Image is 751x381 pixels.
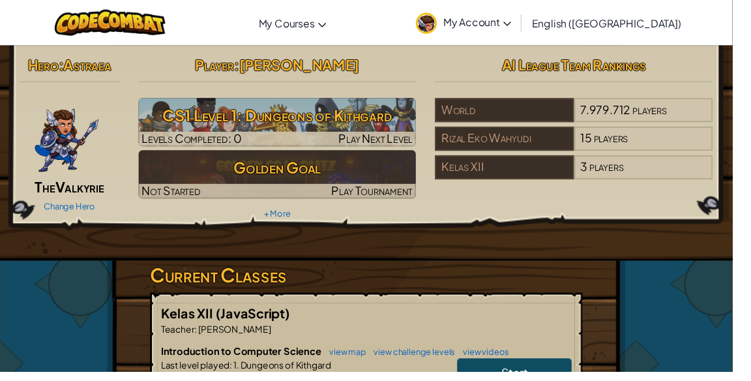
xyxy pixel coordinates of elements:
span: Dungeons of Kithgard [245,368,340,380]
a: + More [271,213,298,224]
span: Player [200,57,240,76]
img: CS1 Level 1: Dungeons of Kithgard [142,100,427,150]
span: 3 [595,163,602,178]
span: My Courses [265,17,323,31]
span: Not Started [145,188,206,203]
a: My Account [420,3,531,44]
h3: CS1 Level 1: Dungeons of Kithgard [142,104,427,133]
span: Astraea [65,57,114,76]
span: players [649,104,684,119]
a: Kelas XII3players [446,172,731,187]
a: My Courses [259,6,341,41]
h3: Golden Goal [142,157,427,187]
span: 1. [238,368,245,380]
a: view map [331,356,375,366]
a: view videos [468,356,522,366]
span: Play Tournament [340,188,423,203]
h3: Current Classes [154,267,597,297]
span: Levels Completed: 0 [145,134,248,149]
span: players [609,134,644,149]
span: : [199,331,202,343]
span: My Account [454,16,524,29]
a: Play Next Level [142,100,427,150]
div: Kelas XII [446,159,588,184]
a: English ([GEOGRAPHIC_DATA]) [538,6,705,41]
img: ValkyriePose.png [35,100,102,179]
span: Teacher [165,331,199,343]
a: view challenge levels [377,356,467,366]
a: World7.979.712players [446,113,731,128]
span: (JavaScript) [221,312,297,329]
a: Golden GoalNot StartedPlay Tournament [142,154,427,204]
span: Play Next Level [347,134,423,149]
span: [PERSON_NAME] [245,57,368,76]
img: CodeCombat logo [56,10,170,37]
span: Introduction to Computer Science [165,354,331,366]
img: Golden Goal [142,154,427,204]
span: 7.979.712 [595,104,647,119]
span: : [60,57,65,76]
img: avatar [426,13,448,35]
span: : [235,368,238,380]
span: players [604,163,640,178]
span: English ([GEOGRAPHIC_DATA]) [545,17,698,31]
a: Rizal Eko Wahyudi15players [446,142,731,157]
span: [PERSON_NAME] [202,331,278,343]
span: : [240,57,245,76]
span: 15 [595,134,607,149]
span: The [36,182,57,200]
span: Last level played [165,368,235,380]
span: Valkyrie [57,182,107,200]
div: Rizal Eko Wahyudi [446,130,588,155]
span: Hero [29,57,60,76]
span: Kelas XII [165,312,221,329]
div: World [446,100,588,125]
span: AI League Team Rankings [514,57,662,76]
a: Change Hero [45,206,98,217]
